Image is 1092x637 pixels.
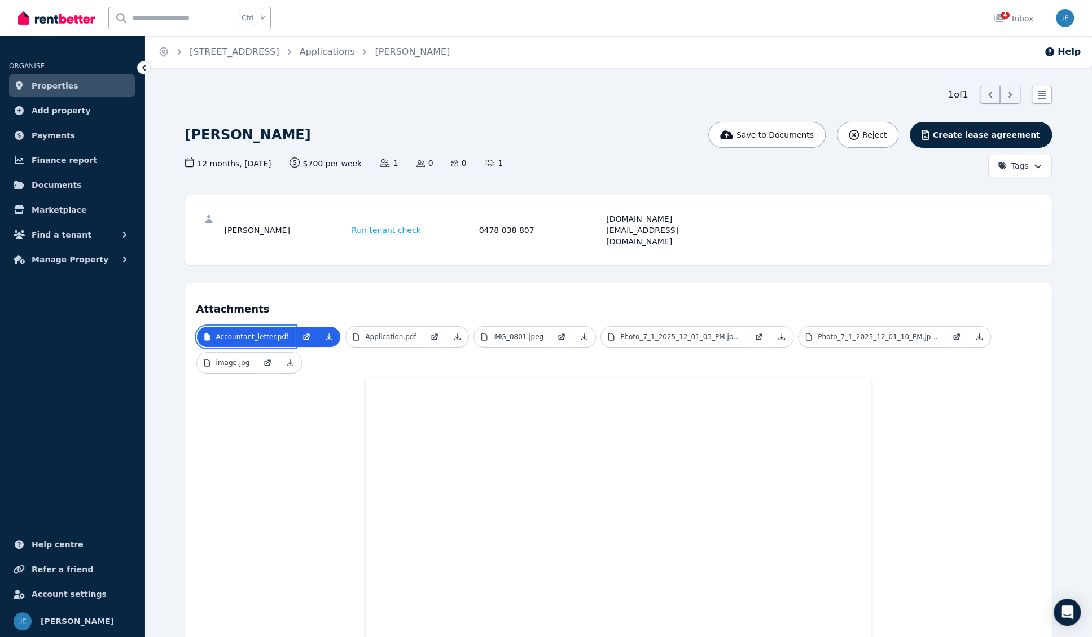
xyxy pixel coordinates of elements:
[837,122,898,148] button: Reject
[493,332,544,341] p: IMG_0801.jpeg
[736,129,814,140] span: Save to Documents
[620,332,741,341] p: Photo_7_1_2025_12_01_03_PM.jpeg
[479,213,603,247] div: 0478 038 807
[601,327,748,347] a: Photo_7_1_2025_12_01_03_PM.jpeg
[190,46,279,57] a: [STREET_ADDRESS]
[998,160,1029,172] span: Tags
[770,327,793,347] a: Download Attachment
[352,225,421,236] span: Run tenant check
[708,122,826,148] button: Save to Documents
[185,126,311,144] h1: [PERSON_NAME]
[9,248,135,271] button: Manage Property
[32,538,84,551] span: Help centre
[748,327,770,347] a: Open in new Tab
[818,332,938,341] p: Photo_7_1_2025_12_01_10_PM.jpeg
[318,327,340,347] a: Download Attachment
[9,223,135,246] button: Find a tenant
[416,157,433,169] span: 0
[197,353,257,373] a: image.jpg
[261,14,265,23] span: k
[32,79,78,93] span: Properties
[32,129,75,142] span: Payments
[256,353,279,373] a: Open in new Tab
[290,157,362,169] span: $700 per week
[197,327,296,347] a: Accountant_letter.pdf
[485,157,503,169] span: 1
[32,178,82,192] span: Documents
[32,587,107,601] span: Account settings
[9,124,135,147] a: Payments
[1001,12,1010,19] span: 4
[32,104,91,117] span: Add property
[32,253,108,266] span: Manage Property
[18,10,95,27] img: RentBetter
[799,327,945,347] a: Photo_7_1_2025_12_01_10_PM.jpeg
[295,327,318,347] a: Open in new Tab
[14,612,32,630] img: Jeff
[474,327,551,347] a: IMG_0801.jpeg
[1054,599,1081,626] div: Open Intercom Messenger
[365,332,416,341] p: Application.pdf
[9,533,135,556] a: Help centre
[225,213,349,247] div: [PERSON_NAME]
[41,614,114,628] span: [PERSON_NAME]
[185,157,271,169] span: 12 months , [DATE]
[9,74,135,97] a: Properties
[9,174,135,196] a: Documents
[988,155,1052,177] button: Tags
[216,332,289,341] p: Accountant_letter.pdf
[300,46,355,57] a: Applications
[910,122,1051,148] button: Create lease agreement
[375,46,450,57] a: [PERSON_NAME]
[239,11,256,25] span: Ctrl
[32,228,91,241] span: Find a tenant
[1044,45,1081,59] button: Help
[279,353,301,373] a: Download Attachment
[968,327,990,347] a: Download Attachment
[32,153,97,167] span: Finance report
[945,327,968,347] a: Open in new Tab
[346,327,423,347] a: Application.pdf
[933,129,1040,140] span: Create lease agreement
[9,199,135,221] a: Marketplace
[9,558,135,581] a: Refer a friend
[994,13,1033,24] div: Inbox
[32,203,86,217] span: Marketplace
[9,99,135,122] a: Add property
[862,129,887,140] span: Reject
[144,36,463,68] nav: Breadcrumb
[216,358,250,367] p: image.jpg
[9,583,135,605] a: Account settings
[380,157,398,169] span: 1
[9,149,135,172] a: Finance report
[423,327,446,347] a: Open in new Tab
[9,62,45,70] span: ORGANISE
[573,327,595,347] a: Download Attachment
[948,88,968,102] span: 1 of 1
[446,327,468,347] a: Download Attachment
[550,327,573,347] a: Open in new Tab
[606,213,730,247] div: [DOMAIN_NAME][EMAIL_ADDRESS][DOMAIN_NAME]
[32,563,93,576] span: Refer a friend
[196,295,1041,317] h4: Attachments
[451,157,466,169] span: 0
[1056,9,1074,27] img: Jeff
